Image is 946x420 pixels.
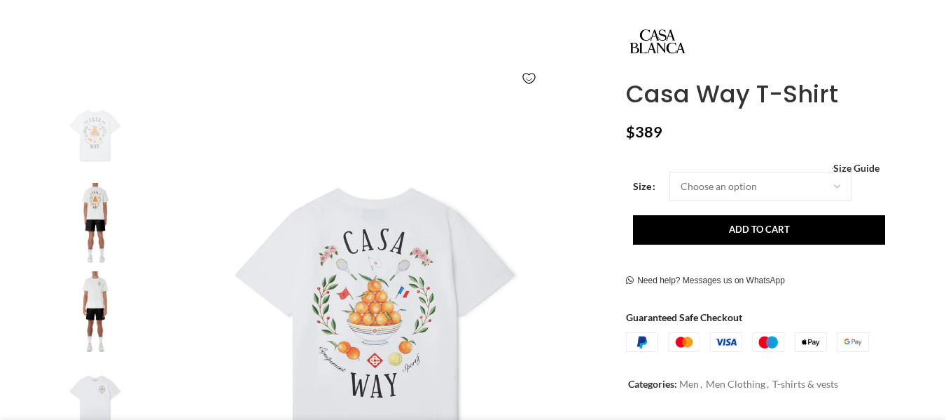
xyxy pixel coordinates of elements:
[633,179,655,194] label: Size
[633,215,885,245] button: Add to cart
[626,332,869,352] img: guaranteed-safe-checkout-bordered.j
[53,183,138,265] img: oversized t shirts
[53,271,138,353] img: oversized t shirts
[53,94,138,176] img: oversized t shirts
[626,123,662,141] bdi: 389
[679,377,699,389] a: Men
[626,311,742,323] strong: Guaranteed Safe Checkout
[767,376,769,391] span: ,
[700,376,702,391] span: ,
[626,276,785,287] a: Need help? Messages us on WhatsApp
[706,377,765,389] a: Men Clothing
[626,10,689,73] img: Casablanca
[626,123,635,141] span: $
[628,377,677,389] span: Categories:
[626,80,890,109] h1: Casa Way T-Shirt
[772,377,838,389] a: T-shirts & vests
